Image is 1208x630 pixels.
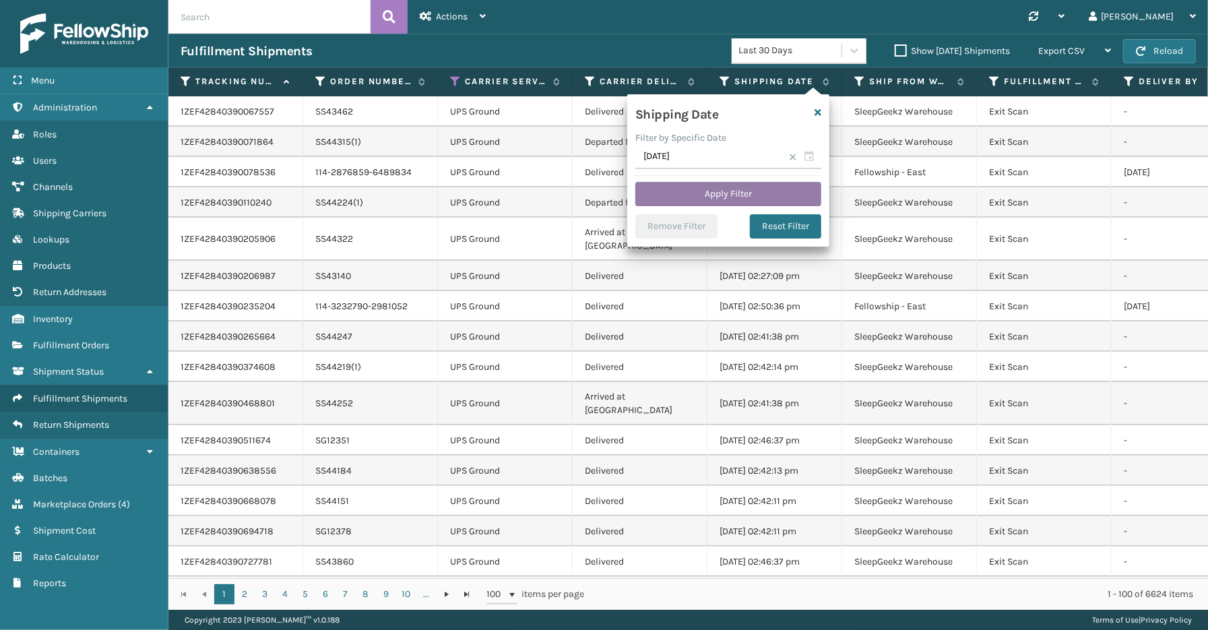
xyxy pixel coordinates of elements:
[436,11,468,22] span: Actions
[33,260,71,272] span: Products
[438,321,573,352] td: UPS Ground
[234,584,255,604] a: 2
[33,393,127,404] span: Fulfillment Shipments
[315,301,408,312] a: 114-3232790-2981052
[573,291,707,321] td: Delivered
[168,577,303,620] td: 1ZEF42840390746957
[573,321,707,352] td: Delivered
[315,465,352,476] a: SS44184
[635,182,821,206] button: Apply Filter
[416,584,437,604] a: ...
[168,157,303,187] td: 1ZEF42840390078536
[33,446,80,458] span: Containers
[573,546,707,577] td: Delivered
[635,214,718,239] button: Remove Filter
[33,286,106,298] span: Return Addresses
[438,218,573,261] td: UPS Ground
[977,577,1112,620] td: Exit Scan
[275,584,295,604] a: 4
[573,218,707,261] td: Arrived at [GEOGRAPHIC_DATA]
[168,218,303,261] td: 1ZEF42840390205906
[118,499,130,510] span: ( 4 )
[33,577,66,589] span: Reports
[168,486,303,516] td: 1ZEF42840390668078
[168,455,303,486] td: 1ZEF42840390638556
[168,321,303,352] td: 1ZEF42840390265664
[33,366,104,377] span: Shipment Status
[457,584,477,604] a: Go to the last page
[168,261,303,291] td: 1ZEF42840390206987
[437,584,457,604] a: Go to the next page
[20,13,148,54] img: logo
[1038,45,1085,57] span: Export CSV
[214,584,234,604] a: 1
[573,425,707,455] td: Delivered
[295,584,315,604] a: 5
[977,291,1112,321] td: Exit Scan
[33,525,96,536] span: Shipment Cost
[315,361,361,373] a: SS44219(1)
[842,486,977,516] td: SleepGeekz Warehouse
[438,425,573,455] td: UPS Ground
[315,556,354,567] a: SS43860
[573,516,707,546] td: Delivered
[168,516,303,546] td: 1ZEF42840390694718
[977,321,1112,352] td: Exit Scan
[635,132,726,144] label: Filter by Specific Date
[842,352,977,382] td: SleepGeekz Warehouse
[195,75,277,88] label: Tracking Number
[977,187,1112,218] td: Exit Scan
[465,75,546,88] label: Carrier Service
[33,102,97,113] span: Administration
[438,352,573,382] td: UPS Ground
[1123,39,1196,63] button: Reload
[1141,615,1192,625] a: Privacy Policy
[396,584,416,604] a: 10
[842,382,977,425] td: SleepGeekz Warehouse
[707,425,842,455] td: [DATE] 02:46:37 pm
[869,75,951,88] label: Ship from warehouse
[750,214,821,239] button: Reset Filter
[315,584,336,604] a: 6
[33,419,109,431] span: Return Shipments
[707,261,842,291] td: [DATE] 02:27:09 pm
[376,584,396,604] a: 9
[168,546,303,577] td: 1ZEF42840390727781
[315,495,349,507] a: SS44151
[315,331,352,342] a: SS44247
[168,291,303,321] td: 1ZEF42840390235204
[977,96,1112,127] td: Exit Scan
[168,187,303,218] td: 1ZEF42840390110240
[315,136,361,148] a: SS44315(1)
[330,75,412,88] label: Order Number
[33,155,57,166] span: Users
[842,425,977,455] td: SleepGeekz Warehouse
[842,218,977,261] td: SleepGeekz Warehouse
[842,577,977,620] td: Dallas (Peak Logistics)
[573,261,707,291] td: Delivered
[977,218,1112,261] td: Exit Scan
[977,486,1112,516] td: Exit Scan
[734,75,816,88] label: Shipping Date
[977,516,1112,546] td: Exit Scan
[33,551,99,563] span: Rate Calculator
[438,455,573,486] td: UPS Ground
[895,45,1010,57] label: Show [DATE] Shipments
[707,352,842,382] td: [DATE] 02:42:14 pm
[600,75,681,88] label: Carrier Delivery Status
[336,584,356,604] a: 7
[33,208,106,219] span: Shipping Carriers
[635,145,821,169] input: MM/DD/YYYY
[441,589,452,600] span: Go to the next page
[181,43,313,59] h3: Fulfillment Shipments
[573,577,707,620] td: Arrived at [GEOGRAPHIC_DATA]
[438,291,573,321] td: UPS Ground
[977,455,1112,486] td: Exit Scan
[977,127,1112,157] td: Exit Scan
[707,382,842,425] td: [DATE] 02:41:38 pm
[486,588,507,601] span: 100
[33,234,69,245] span: Lookups
[168,96,303,127] td: 1ZEF42840390067557
[486,584,585,604] span: items per page
[438,157,573,187] td: UPS Ground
